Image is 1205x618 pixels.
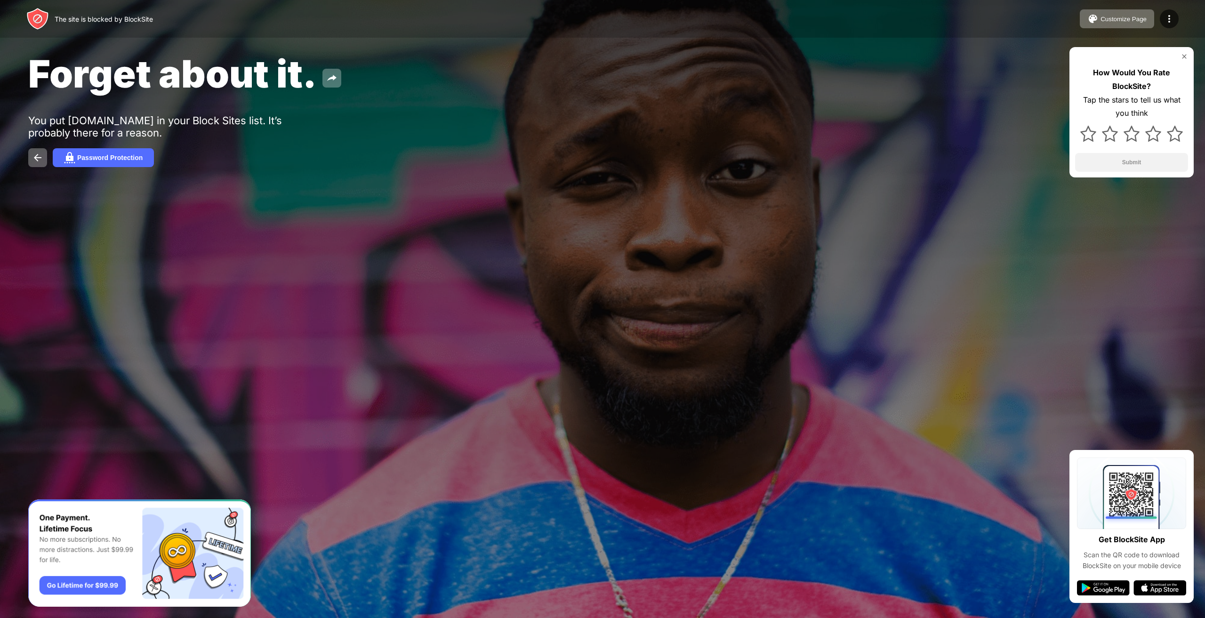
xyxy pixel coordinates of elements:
div: Get BlockSite App [1099,533,1165,546]
img: header-logo.svg [26,8,49,30]
img: qrcode.svg [1077,457,1186,529]
div: Scan the QR code to download BlockSite on your mobile device [1077,550,1186,571]
img: star.svg [1102,126,1118,142]
img: star.svg [1145,126,1161,142]
img: menu-icon.svg [1164,13,1175,24]
div: You put [DOMAIN_NAME] in your Block Sites list. It’s probably there for a reason. [28,114,319,139]
img: password.svg [64,152,75,163]
button: Customize Page [1080,9,1154,28]
div: Customize Page [1101,16,1147,23]
img: google-play.svg [1077,580,1130,595]
button: Password Protection [53,148,154,167]
div: Tap the stars to tell us what you think [1075,93,1188,120]
span: Forget about it. [28,51,317,96]
div: Password Protection [77,154,143,161]
iframe: Banner [28,499,251,607]
img: star.svg [1124,126,1140,142]
div: How Would You Rate BlockSite? [1075,66,1188,93]
div: The site is blocked by BlockSite [55,15,153,23]
img: app-store.svg [1133,580,1186,595]
img: rate-us-close.svg [1181,53,1188,60]
img: star.svg [1167,126,1183,142]
img: star.svg [1080,126,1096,142]
button: Submit [1075,153,1188,172]
img: share.svg [326,72,337,84]
img: pallet.svg [1087,13,1099,24]
img: back.svg [32,152,43,163]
